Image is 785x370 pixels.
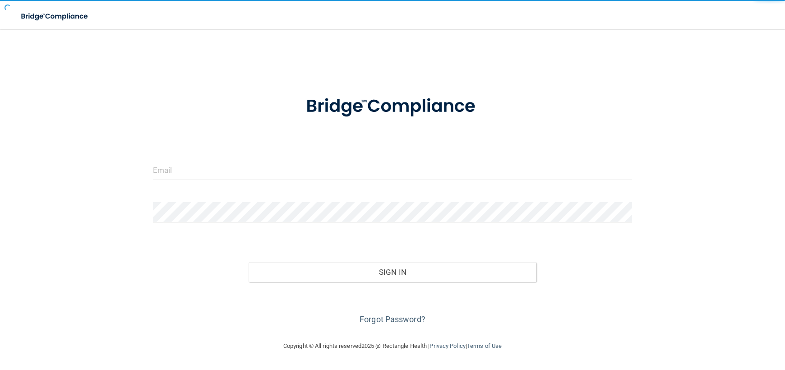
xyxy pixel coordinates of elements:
input: Email [153,160,632,180]
img: bridge_compliance_login_screen.278c3ca4.svg [287,83,498,130]
a: Privacy Policy [429,342,465,349]
img: bridge_compliance_login_screen.278c3ca4.svg [14,7,97,26]
a: Terms of Use [467,342,502,349]
a: Forgot Password? [360,314,425,324]
div: Copyright © All rights reserved 2025 @ Rectangle Health | | [228,332,557,361]
button: Sign In [249,262,536,282]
